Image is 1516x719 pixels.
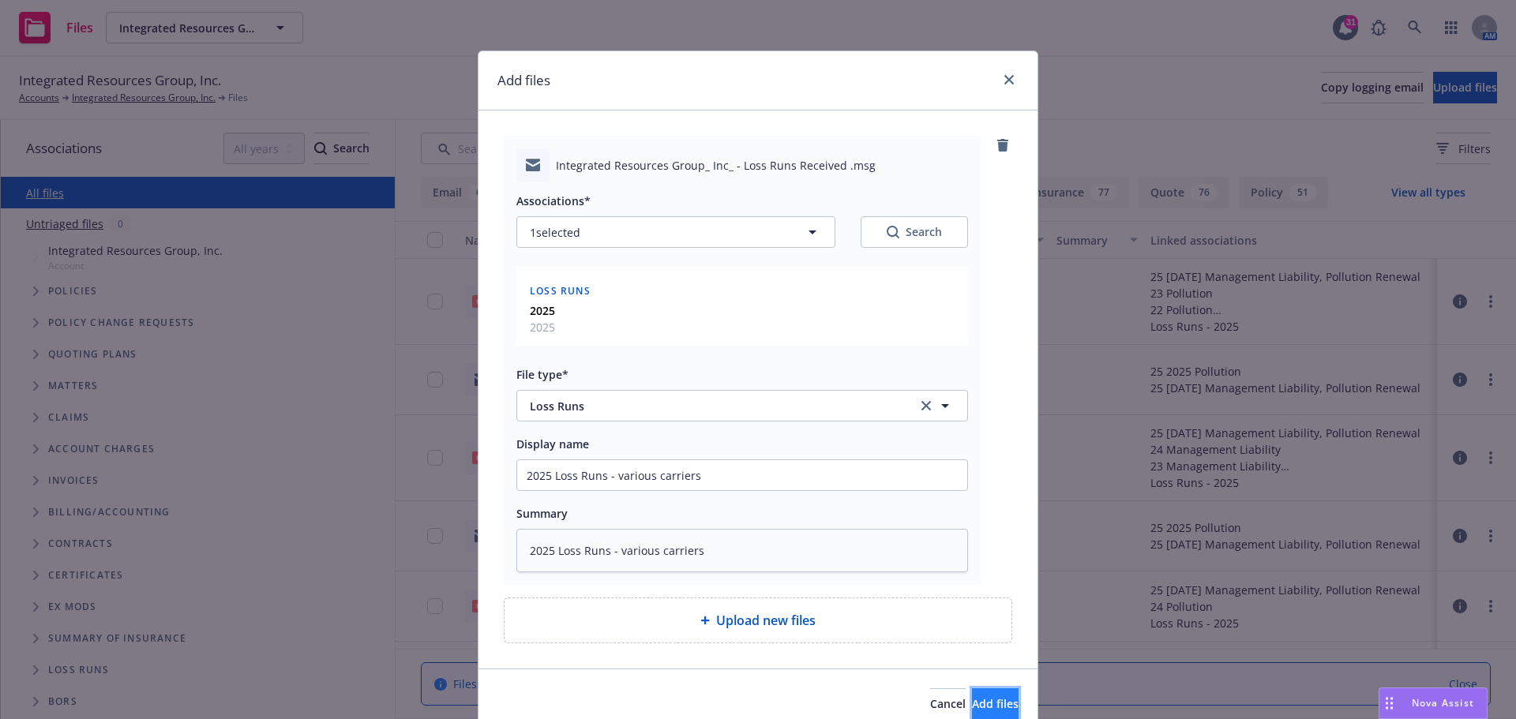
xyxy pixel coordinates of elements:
[917,396,936,415] a: clear selection
[993,136,1012,155] a: remove
[516,367,568,382] span: File type*
[1379,687,1488,719] button: Nova Assist
[716,611,816,630] span: Upload new files
[516,436,589,451] span: Display name
[887,226,899,238] svg: Search
[516,529,968,572] textarea: 2025 Loss Runs - various carriers
[530,224,580,241] span: 1 selected
[530,303,555,318] strong: 2025
[1412,696,1474,710] span: Nova Assist
[972,696,1019,711] span: Add files
[530,284,591,298] span: Loss Runs
[1000,70,1019,89] a: close
[516,193,591,208] span: Associations*
[861,216,968,248] button: SearchSearch
[517,460,967,490] input: Add display name here...
[504,597,1012,643] div: Upload new files
[887,224,942,240] div: Search
[530,398,895,414] span: Loss Runs
[556,157,876,174] span: Integrated Resources Group_ Inc_ - Loss Runs Received .msg
[1379,688,1399,718] div: Drag to move
[516,216,835,248] button: 1selected
[930,696,966,711] span: Cancel
[516,390,968,421] button: Loss Runsclear selection
[530,319,555,335] span: 2025
[497,70,550,91] h1: Add files
[516,506,568,521] span: Summary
